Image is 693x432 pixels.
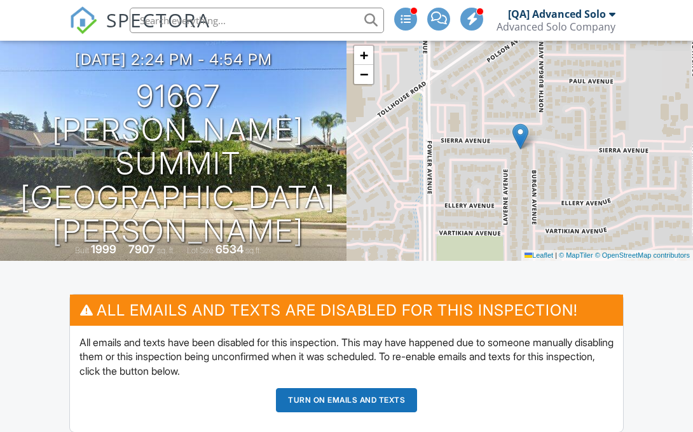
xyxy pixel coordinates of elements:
div: [QA] Advanced Solo [508,8,606,20]
div: 7907 [128,242,155,256]
a: Leaflet [525,251,553,259]
span: − [360,66,368,82]
a: © MapTiler [559,251,593,259]
input: Search everything... [130,8,384,33]
h1: 91667 [PERSON_NAME] Summit [GEOGRAPHIC_DATA][PERSON_NAME] [20,80,336,247]
a: Zoom in [354,46,373,65]
a: © OpenStreetMap contributors [595,251,690,259]
h3: All emails and texts are disabled for this inspection! [70,295,623,326]
div: Advanced Solo Company [497,20,615,33]
span: sq.ft. [245,246,261,255]
span: Lot Size [187,246,214,255]
a: Zoom out [354,65,373,84]
a: SPECTORA [69,17,210,44]
div: 6534 [216,242,244,256]
span: + [360,47,368,63]
p: All emails and texts have been disabled for this inspection. This may have happened due to someon... [79,335,614,378]
span: sq. ft. [157,246,175,255]
span: SPECTORA [106,6,210,33]
h3: [DATE] 2:24 pm - 4:54 pm [75,51,272,68]
span: | [555,251,557,259]
span: Built [75,246,89,255]
img: The Best Home Inspection Software - Spectora [69,6,97,34]
div: 1999 [91,242,116,256]
button: Turn on emails and texts [276,388,417,412]
img: Marker [512,123,528,150]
